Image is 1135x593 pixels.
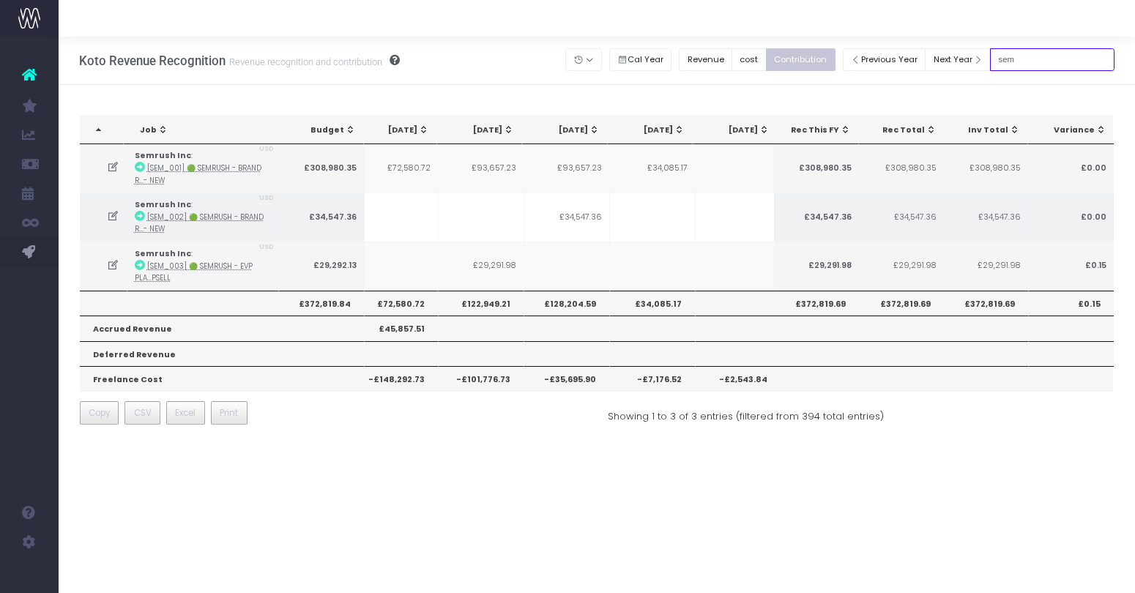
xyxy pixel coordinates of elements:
[774,116,859,144] th: Rec This FY: activate to sort column ascending
[220,406,238,419] span: Print
[524,193,610,242] td: £34,547.36
[80,341,365,366] th: Deferred Revenue
[859,116,944,144] th: Rec Total: activate to sort column ascending
[942,193,1028,242] td: £34,547.36
[79,53,400,68] h3: Koto Revenue Recognition
[135,212,264,234] abbr: [SEM_002] 🟢 Semrush - Brand Refresh Digital Sprint - Digital - New
[610,366,696,391] th: -£7,176.52
[175,406,196,419] span: Excel
[1028,193,1114,242] td: £0.00
[439,291,524,316] th: £122,949.21
[127,242,279,291] td: :
[706,124,770,136] div: [DATE]
[211,401,248,425] button: Print
[437,116,522,144] th: Aug 25: activate to sort column ascending
[524,291,610,316] th: £128,204.59
[259,242,274,253] span: USD
[942,144,1028,193] td: £308,980.35
[259,193,274,204] span: USD
[439,366,524,391] th: -£101,776.73
[135,163,261,184] abbr: [SEM_001] 🟢 Semrush - Brand Refresh - Brand - New
[279,242,365,291] td: £29,292.13
[524,144,610,193] td: £93,657.23
[773,242,859,291] td: £29,291.98
[353,366,439,391] th: -£148,292.73
[135,150,191,161] strong: Semrush Inc
[535,124,599,136] div: [DATE]
[858,193,944,242] td: £34,547.36
[279,144,365,193] td: £308,980.35
[679,45,842,75] div: Small button group
[226,53,382,68] small: Revenue recognition and contribution
[135,199,191,210] strong: Semrush Inc
[292,124,356,136] div: Budget
[990,48,1114,71] input: Search...
[353,144,439,193] td: £72,580.72
[279,193,365,242] td: £34,547.36
[787,124,851,136] div: Rec This FY
[524,366,610,391] th: -£35,695.90
[365,124,428,136] div: [DATE]
[279,116,364,144] th: Budget: activate to sort column ascending
[843,48,926,71] button: Previous Year
[610,291,696,316] th: £34,085.17
[450,124,514,136] div: [DATE]
[1028,144,1114,193] td: £0.00
[608,401,884,424] div: Showing 1 to 3 of 3 entries (filtered from 394 total entries)
[166,401,205,425] button: Excel
[439,242,524,291] td: £29,291.98
[127,116,283,144] th: Job: activate to sort column ascending
[1028,291,1114,316] th: £0.15
[858,291,944,316] th: £372,819.69
[141,124,275,136] div: Job
[858,242,944,291] td: £29,291.98
[773,291,859,316] th: £372,819.69
[353,316,439,340] th: £45,857.51
[943,116,1028,144] th: Inv Total: activate to sort column ascending
[127,144,279,193] td: :
[80,316,365,340] th: Accrued Revenue
[522,116,607,144] th: Sep 25: activate to sort column ascending
[351,116,436,144] th: Jul 25: activate to sort column ascending
[1029,116,1114,144] th: Variance: activate to sort column ascending
[134,406,152,419] span: CSV
[1042,124,1106,136] div: Variance
[439,144,524,193] td: £93,657.23
[872,124,936,136] div: Rec Total
[279,291,365,316] th: £372,819.84
[18,564,40,586] img: images/default_profile_image.png
[942,242,1028,291] td: £29,291.98
[1028,242,1114,291] td: £0.15
[135,261,253,283] abbr: [SEM_003] 🟢 Semrush - EVP Platform - Brand - Upsell
[956,124,1020,136] div: Inv Total
[693,116,778,144] th: Nov 25: activate to sort column ascending
[696,366,781,391] th: -£2,543.84
[259,144,274,154] span: USD
[942,291,1028,316] th: £372,819.69
[621,124,685,136] div: [DATE]
[773,144,859,193] td: £308,980.35
[766,48,836,71] button: Contribution
[127,193,279,242] td: :
[858,144,944,193] td: £308,980.35
[89,406,110,419] span: Copy
[608,116,693,144] th: Oct 25: activate to sort column ascending
[80,116,124,144] th: : activate to sort column descending
[124,401,160,425] button: CSV
[609,45,680,75] div: Small button group
[80,366,365,391] th: Freelance Cost
[353,291,439,316] th: £72,580.72
[610,144,696,193] td: £34,085.17
[925,48,991,71] button: Next Year
[80,401,119,425] button: Copy
[679,48,732,71] button: Revenue
[773,193,859,242] td: £34,547.36
[732,48,767,71] button: cost
[609,48,672,71] button: Cal Year
[135,248,191,259] strong: Semrush Inc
